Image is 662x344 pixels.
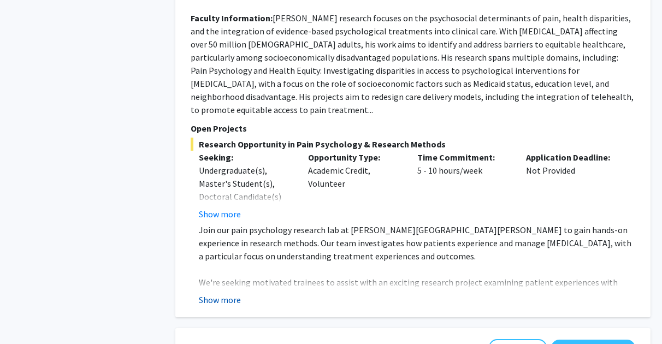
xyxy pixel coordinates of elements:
[8,295,46,336] iframe: Chat
[526,151,619,164] p: Application Deadline:
[191,13,273,23] b: Faculty Information:
[199,207,241,221] button: Show more
[191,13,634,115] fg-read-more: [PERSON_NAME] research focuses on the psychosocial determinants of pain, health disparities, and ...
[199,151,292,164] p: Seeking:
[199,164,292,295] div: Undergraduate(s), Master's Student(s), Doctoral Candidate(s) (PhD, MD, DMD, PharmD, etc.), Postdo...
[199,276,635,302] p: We're seeking motivated trainees to assist with an exciting research project examining patient ex...
[417,151,510,164] p: Time Commitment:
[199,223,635,263] p: Join our pain psychology research lab at [PERSON_NAME][GEOGRAPHIC_DATA][PERSON_NAME] to gain hand...
[518,151,627,221] div: Not Provided
[300,151,409,221] div: Academic Credit, Volunteer
[191,122,635,135] p: Open Projects
[191,138,635,151] span: Research Opportunity in Pain Psychology & Research Methods
[409,151,518,221] div: 5 - 10 hours/week
[308,151,401,164] p: Opportunity Type:
[199,293,241,306] button: Show more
